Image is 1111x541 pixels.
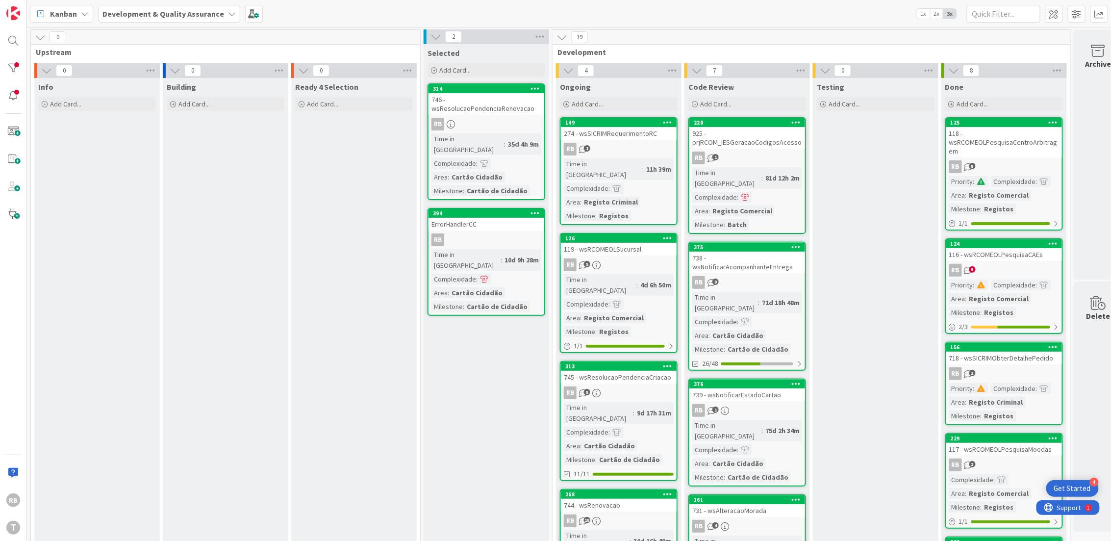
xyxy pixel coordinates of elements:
div: Area [949,190,965,201]
b: Development & Quality Assurance [102,9,224,19]
div: 125118 - wsRCOMEOLPesquisaCentroArbitragem [946,118,1062,157]
div: 161 [689,495,805,504]
div: Time in [GEOGRAPHIC_DATA] [692,420,761,441]
span: Add Card... [307,100,338,108]
div: Delete [1086,310,1111,322]
div: Milestone [692,219,724,230]
span: : [1036,176,1037,187]
div: RB [692,152,705,164]
div: 375 [689,243,805,252]
span: 1x [917,9,930,19]
span: : [965,488,967,499]
div: Registos [982,502,1016,513]
div: Area [431,287,448,298]
div: 745 - wsResolucaoPendenciaCriacao [561,371,677,384]
div: 156718 - wsSICRIMObterDetalhePedido [946,343,1062,364]
div: RB [431,118,444,130]
div: 274 - wsSICRIMRequerimentoRC [561,127,677,140]
div: Complexidade [564,299,608,309]
span: 11/11 [574,469,590,479]
div: Registos [597,210,631,221]
div: RB [561,386,677,399]
a: 220925 - prjRCOM_IESGeracaoCodigosAcessoRBTime in [GEOGRAPHIC_DATA]:81d 12h 2mComplexidade:Area:R... [688,117,806,234]
div: 126 [565,235,677,242]
div: 925 - prjRCOM_IESGeracaoCodigosAcesso [689,127,805,149]
div: Registo Comercial [967,190,1032,201]
span: 2 / 3 [959,322,968,332]
span: : [708,458,710,469]
div: Priority [949,383,973,394]
div: 81d 12h 2m [763,173,802,183]
div: Area [949,488,965,499]
div: 731 - wsAlteracaoMorada [689,504,805,517]
div: RB [689,404,805,417]
div: RB [692,276,705,289]
span: : [761,425,763,436]
span: 8 [963,65,980,77]
div: Milestone [431,185,463,196]
a: 314746 - wsResolucaoPendenciaRenovacaoRBTime in [GEOGRAPHIC_DATA]:35d 4h 9mComplexidade:Area:Cart... [428,83,545,200]
div: RB [429,118,544,130]
div: RB [949,367,962,380]
div: RB [946,367,1062,380]
div: 718 - wsSICRIMObterDetalhePedido [946,352,1062,364]
span: : [501,255,502,265]
span: 5 [584,261,590,267]
div: RB [949,459,962,471]
span: 26/48 [702,359,718,369]
span: Code Review [688,82,734,92]
div: RB [564,143,577,155]
div: 738 - wsNotificarAcompanhanteEntrega [689,252,805,273]
div: RB [431,233,444,246]
div: 1/1 [946,217,1062,230]
div: 229 [946,434,1062,443]
div: Complexidade [692,316,737,327]
span: : [608,299,610,309]
span: : [463,301,464,312]
div: RB [689,276,805,289]
span: : [476,158,478,169]
div: RB [429,233,544,246]
div: 376 [689,380,805,388]
div: Time in [GEOGRAPHIC_DATA] [564,274,636,296]
span: : [608,427,610,438]
div: 314 [433,85,544,92]
span: 5 [969,266,976,273]
div: 124 [951,240,1062,247]
div: 125 [946,118,1062,127]
div: RB [561,258,677,271]
div: Milestone [431,301,463,312]
div: 229117 - wsRCOMEOLPesquisaMoedas [946,434,1062,456]
span: : [580,312,581,323]
div: 739 - wsNotificarEstadoCartao [689,388,805,401]
div: 10d 9h 28m [502,255,541,265]
div: Area [431,172,448,182]
div: Milestone [564,454,595,465]
div: Area [692,330,708,341]
span: 4 [578,65,594,77]
div: Complexidade [991,176,1036,187]
a: 375738 - wsNotificarAcompanhanteEntregaRBTime in [GEOGRAPHIC_DATA]:71d 18h 48mComplexidade:Area:C... [688,242,806,371]
div: 313745 - wsResolucaoPendenciaCriacao [561,362,677,384]
div: T [6,521,20,535]
div: 161731 - wsAlteracaoMorada [689,495,805,517]
div: Area [564,197,580,207]
div: Time in [GEOGRAPHIC_DATA] [431,133,504,155]
div: RB [689,152,805,164]
div: Complexidade [564,427,608,438]
div: 35d 4h 9m [505,139,541,150]
div: Milestone [692,472,724,483]
div: RB [946,264,1062,277]
span: Add Card... [50,100,81,108]
span: 8 [969,163,976,169]
span: : [737,316,738,327]
div: 126119 - wsRCOMEOLSucursal [561,234,677,256]
div: 376 [694,381,805,387]
div: Cartão Cidadão [449,172,505,182]
div: 394ErrorHandlerCC [429,209,544,231]
div: RB [946,160,1062,173]
span: Add Card... [829,100,860,108]
span: 0 [313,65,329,77]
div: Cartão Cidadão [710,330,766,341]
div: 313 [565,363,677,370]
